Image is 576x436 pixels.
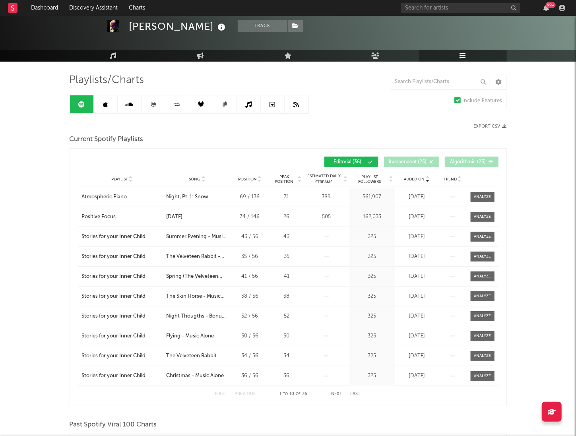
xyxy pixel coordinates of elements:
[272,273,302,281] div: 41
[445,157,498,167] button: Algorithmic(23)
[272,174,297,184] span: Peak Position
[351,312,393,320] div: 325
[166,273,228,281] div: Spring (The Velveteen Rabbit) - Music Alone
[82,293,162,300] a: Stories for your Inner Child
[111,177,128,182] span: Playlist
[450,160,487,165] span: Algorithmic ( 23 )
[232,213,268,221] div: 74 / 146
[351,293,393,300] div: 325
[166,193,208,201] div: Night, Pt. 1: Snow
[166,332,214,340] div: Flying - Music Alone
[397,253,437,261] div: [DATE]
[70,76,144,85] span: Playlists/Charts
[166,213,182,221] div: [DATE]
[166,293,228,300] div: The Skin Horse - Music Alone
[444,177,457,182] span: Trend
[272,293,302,300] div: 38
[232,332,268,340] div: 50 / 56
[272,332,302,340] div: 50
[82,332,162,340] a: Stories for your Inner Child
[82,372,146,380] div: Stories for your Inner Child
[189,177,200,182] span: Song
[401,3,520,13] input: Search for artists
[272,372,302,380] div: 36
[330,160,366,165] span: Editorial ( 36 )
[283,392,288,396] span: to
[397,312,437,320] div: [DATE]
[397,332,437,340] div: [DATE]
[235,392,256,396] button: Previous
[82,352,146,360] div: Stories for your Inner Child
[272,253,302,261] div: 35
[129,20,228,33] div: [PERSON_NAME]
[463,96,502,106] div: Include Features
[232,193,268,201] div: 69 / 136
[389,160,427,165] span: Independent ( 25 )
[82,293,146,300] div: Stories for your Inner Child
[296,392,301,396] span: of
[82,193,162,201] a: Atmospheric Piano
[546,2,556,8] div: 99 +
[82,273,162,281] a: Stories for your Inner Child
[351,392,361,396] button: Last
[272,389,316,399] div: 1 10 36
[232,293,268,300] div: 38 / 56
[232,253,268,261] div: 35 / 56
[232,273,268,281] div: 41 / 56
[166,372,224,380] div: Christmas - Music Alone
[272,213,302,221] div: 26
[166,233,228,241] div: Summer Evening - Music Alone
[166,312,228,320] div: Night Thougths - Bonus Track
[215,392,227,396] button: First
[397,372,437,380] div: [DATE]
[82,213,116,221] div: Positive Focus
[82,193,127,201] div: Atmospheric Piano
[238,177,257,182] span: Position
[397,273,437,281] div: [DATE]
[166,253,228,261] div: The Velveteen Rabbit - Music Alone
[351,273,393,281] div: 325
[82,233,146,241] div: Stories for your Inner Child
[397,213,437,221] div: [DATE]
[70,135,144,144] span: Current Spotify Playlists
[306,213,347,221] div: 505
[543,5,549,11] button: 99+
[351,332,393,340] div: 325
[232,372,268,380] div: 36 / 56
[82,233,162,241] a: Stories for your Inner Child
[351,233,393,241] div: 325
[82,253,162,261] a: Stories for your Inner Child
[272,312,302,320] div: 52
[272,233,302,241] div: 43
[474,124,507,129] button: Export CSV
[70,420,157,430] span: Past Spotify Viral 100 Charts
[332,392,343,396] button: Next
[82,352,162,360] a: Stories for your Inner Child
[306,193,347,201] div: 389
[166,352,217,360] div: The Velveteen Rabbit
[82,213,162,221] a: Positive Focus
[324,157,378,167] button: Editorial(36)
[397,233,437,241] div: [DATE]
[82,253,146,261] div: Stories for your Inner Child
[351,174,388,184] span: Playlist Followers
[238,20,287,32] button: Track
[351,352,393,360] div: 325
[232,312,268,320] div: 52 / 56
[397,293,437,300] div: [DATE]
[351,253,393,261] div: 325
[232,233,268,241] div: 43 / 56
[272,352,302,360] div: 34
[397,352,437,360] div: [DATE]
[351,372,393,380] div: 325
[82,332,146,340] div: Stories for your Inner Child
[351,213,393,221] div: 162,033
[391,74,490,90] input: Search Playlists/Charts
[82,312,162,320] a: Stories for your Inner Child
[82,273,146,281] div: Stories for your Inner Child
[384,157,439,167] button: Independent(25)
[404,177,425,182] span: Added On
[306,173,343,185] span: Estimated Daily Streams
[351,193,393,201] div: 561,907
[82,372,162,380] a: Stories for your Inner Child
